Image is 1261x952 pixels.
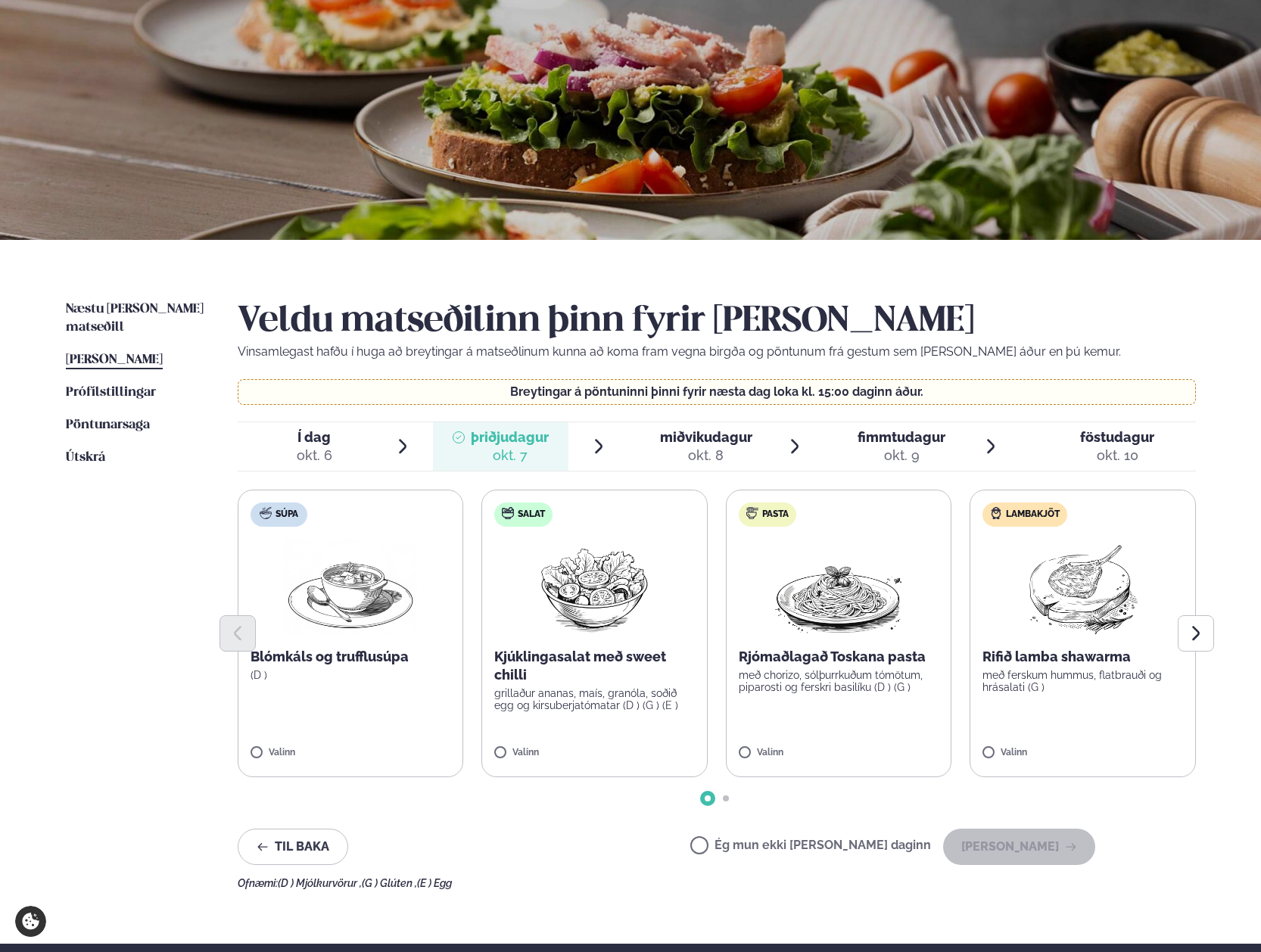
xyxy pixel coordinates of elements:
a: Cookie settings [15,906,46,937]
span: [PERSON_NAME] [66,353,163,366]
img: Spagetti.png [772,539,905,636]
a: Næstu [PERSON_NAME] matseðill [66,300,207,337]
span: Salat [518,509,545,521]
p: Breytingar á pöntuninni þinni fyrir næsta dag loka kl. 15:00 daginn áður. [253,386,1180,398]
p: Rifið lamba shawarma [982,648,1183,666]
button: Next slide [1178,615,1214,652]
a: Pöntunarsaga [66,416,150,434]
span: Útskrá [66,451,105,464]
img: pasta.svg [746,507,758,519]
img: salad.svg [502,507,514,519]
span: (G ) Glúten , [362,877,417,889]
p: Blómkáls og trufflusúpa [251,648,451,666]
img: Salad.png [528,539,662,636]
img: Lamb-Meat.png [1016,539,1150,636]
span: miðvikudagur [660,429,752,445]
div: okt. 8 [660,446,752,465]
div: okt. 9 [858,446,945,465]
p: með chorizo, sólþurrkuðum tómötum, piparosti og ferskri basilíku (D ) (G ) [739,669,939,693]
a: [PERSON_NAME] [66,351,163,369]
p: með ferskum hummus, flatbrauði og hrásalati (G ) [982,669,1183,693]
span: Lambakjöt [1006,509,1060,521]
h2: Veldu matseðilinn þinn fyrir [PERSON_NAME] [238,300,1196,343]
button: Til baka [238,829,348,865]
span: Prófílstillingar [66,386,156,399]
span: Go to slide 2 [723,795,729,801]
span: Næstu [PERSON_NAME] matseðill [66,303,204,334]
img: Lamb.svg [990,507,1002,519]
span: (E ) Egg [417,877,452,889]
span: Súpa [276,509,298,521]
p: Kjúklingasalat með sweet chilli [494,648,695,684]
span: Go to slide 1 [705,795,711,801]
p: (D ) [251,669,451,681]
span: Pasta [762,509,789,521]
img: soup.svg [260,507,272,519]
span: (D ) Mjólkurvörur , [278,877,362,889]
span: fimmtudagur [858,429,945,445]
button: [PERSON_NAME] [943,829,1095,865]
p: Rjómaðlagað Toskana pasta [739,648,939,666]
div: okt. 10 [1080,446,1154,465]
span: föstudagur [1080,429,1154,445]
span: Pöntunarsaga [66,418,150,431]
p: Vinsamlegast hafðu í huga að breytingar á matseðlinum kunna að koma fram vegna birgða og pöntunum... [238,343,1196,361]
div: okt. 7 [471,446,549,465]
div: Ofnæmi: [238,877,1196,889]
span: Í dag [297,428,332,446]
img: Soup.png [284,539,417,636]
p: grillaður ananas, maís, granóla, soðið egg og kirsuberjatómatar (D ) (G ) (E ) [494,687,695,711]
button: Previous slide [220,615,256,652]
div: okt. 6 [297,446,332,465]
a: Prófílstillingar [66,384,156,402]
span: þriðjudagur [471,429,549,445]
a: Útskrá [66,449,105,467]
